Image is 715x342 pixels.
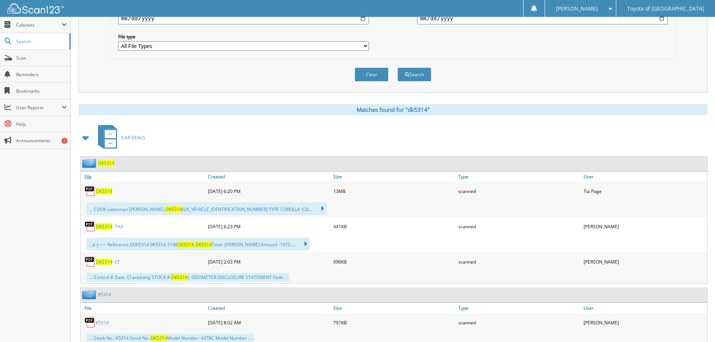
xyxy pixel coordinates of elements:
[456,254,582,269] div: scanned
[206,315,331,330] div: [DATE] 8:02 AM
[86,273,289,282] div: ... Control # Date: Cl anpaang STOCK #: | ODOMETER DISCLOSURE STATEMENT Fede...
[582,184,707,199] div: Tia Page
[82,158,98,168] img: folder2.png
[16,88,67,94] span: Bookmarks
[16,71,67,78] span: Reminders
[206,219,331,234] div: [DATE] 6:23 PM
[98,291,111,298] a: K5314
[96,259,112,265] span: DK5314
[206,172,331,182] a: Created
[166,206,182,212] span: DK5314
[331,184,457,199] div: 13MB
[81,303,206,313] a: File
[206,303,331,313] a: Created
[206,184,331,199] div: [DATE] 6:20 PM
[151,335,167,341] span: DK5314
[331,315,457,330] div: 791KB
[582,315,707,330] div: [PERSON_NAME]
[456,184,582,199] div: scanned
[456,172,582,182] a: Type
[86,238,310,250] div: ...e {~~~ Reference D0K5314 0K5314 3148 Total: [PERSON_NAME] Amount -1975....
[98,160,114,166] a: DK5314
[84,221,96,232] img: PDF.png
[582,219,707,234] div: [PERSON_NAME]
[355,68,388,81] button: Clear
[118,12,369,24] input: start
[96,223,112,230] span: DK5314
[456,219,582,234] div: scanned
[195,241,212,248] span: DK5314
[16,104,62,111] span: User Reports
[16,55,67,61] span: Scan
[84,317,96,328] img: PDF.png
[582,254,707,269] div: [PERSON_NAME]
[16,38,66,45] span: Search
[456,315,582,330] div: scanned
[16,137,67,144] span: Announcements
[16,22,62,28] span: Cabinets
[118,33,369,40] label: File type
[81,172,206,182] a: File
[206,254,331,269] div: [DATE] 2:03 PM
[331,219,457,234] div: 441KB
[331,254,457,269] div: 996KB
[86,202,327,215] div: ... COOK satesman [PERSON_NAME]. [US_VEHICLE_IDENTIFICATION_NUMBER] TYPE COROLLA ‘CO...
[122,134,145,141] span: CAR DEALS
[84,256,96,267] img: PDF.png
[397,68,431,81] button: Search
[331,172,457,182] a: Size
[627,6,704,11] span: Toyota of [GEOGRAPHIC_DATA]
[582,172,707,182] a: User
[78,104,707,115] div: Matches found for "dk5314"
[331,303,457,313] a: Size
[677,306,715,342] iframe: Chat Widget
[62,138,68,144] div: 1
[96,223,123,230] a: DK5314- TAX
[96,188,112,194] a: DK5314
[84,185,96,197] img: PDF.png
[8,3,64,14] img: scan123-logo-white.svg
[456,303,582,313] a: Type
[96,259,120,265] a: DK5314- LT
[556,6,598,11] span: [PERSON_NAME]
[417,12,668,24] input: end
[93,123,145,152] a: CAR DEALS
[96,319,109,326] a: K5314
[16,121,67,127] span: Help
[582,303,707,313] a: User
[171,274,188,280] span: DK5314
[178,241,194,248] span: DK5314
[82,290,98,299] img: folder2.png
